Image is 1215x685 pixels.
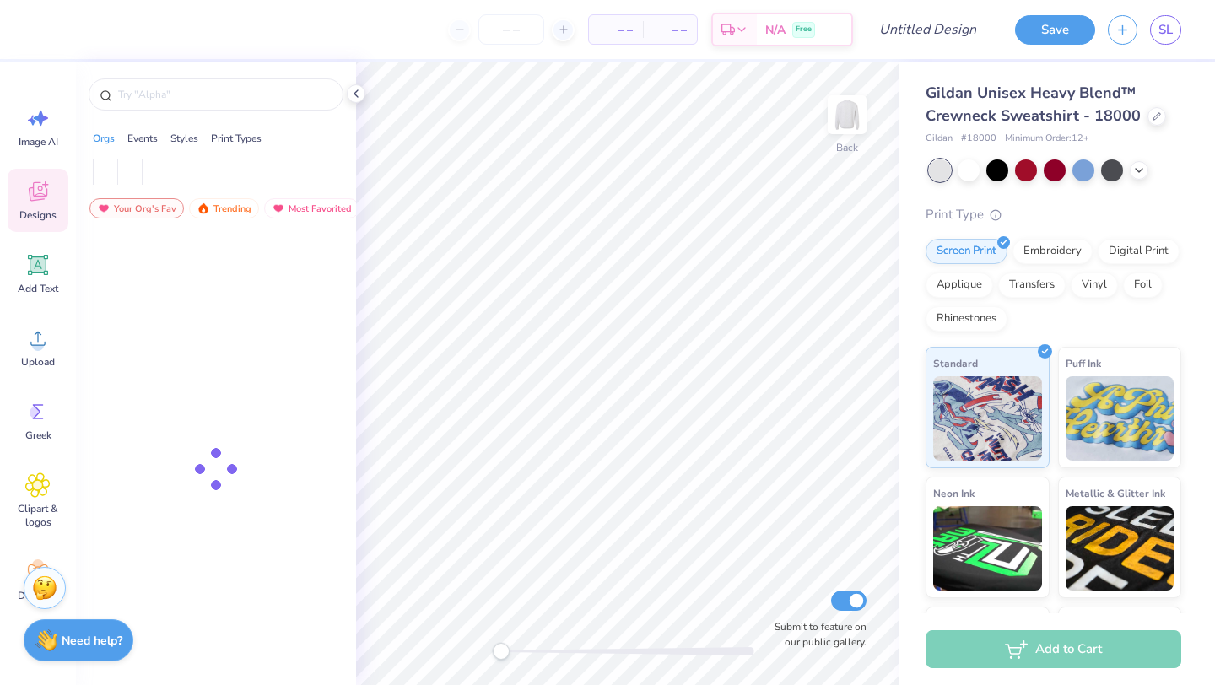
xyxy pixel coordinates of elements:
span: Add Text [18,282,58,295]
span: Clipart & logos [10,502,66,529]
span: N/A [765,21,786,39]
div: Foil [1123,272,1163,298]
input: – – [478,14,544,45]
span: Greek [25,429,51,442]
div: Embroidery [1012,239,1093,264]
div: Orgs [93,131,115,146]
span: Gildan [926,132,953,146]
div: Your Org's Fav [89,198,184,218]
span: Designs [19,208,57,222]
span: Puff Ink [1066,354,1101,372]
div: Vinyl [1071,272,1118,298]
img: Standard [933,376,1042,461]
span: Image AI [19,135,58,148]
img: Back [830,98,864,132]
span: – – [599,21,633,39]
span: Decorate [18,589,58,602]
div: Styles [170,131,198,146]
img: trending.gif [197,202,210,214]
div: Digital Print [1098,239,1180,264]
span: Gildan Unisex Heavy Blend™ Crewneck Sweatshirt - 18000 [926,83,1141,126]
input: Try "Alpha" [116,86,332,103]
img: Puff Ink [1066,376,1174,461]
span: – – [653,21,687,39]
div: Accessibility label [493,643,510,660]
div: Print Type [926,205,1181,224]
img: Neon Ink [933,506,1042,591]
img: most_fav.gif [97,202,111,214]
input: Untitled Design [866,13,990,46]
span: Metallic & Glitter Ink [1066,484,1165,502]
span: Upload [21,355,55,369]
div: Rhinestones [926,306,1007,332]
span: Standard [933,354,978,372]
div: Applique [926,272,993,298]
div: Print Types [211,131,262,146]
img: most_fav.gif [272,202,285,214]
span: SL [1158,20,1173,40]
a: SL [1150,15,1181,45]
span: Free [796,24,812,35]
label: Submit to feature on our public gallery. [765,619,867,650]
span: Neon Ink [933,484,975,502]
span: Minimum Order: 12 + [1005,132,1089,146]
div: Trending [189,198,259,218]
div: Events [127,131,158,146]
div: Transfers [998,272,1066,298]
button: Save [1015,15,1095,45]
img: Metallic & Glitter Ink [1066,506,1174,591]
div: Screen Print [926,239,1007,264]
div: Back [836,140,858,155]
strong: Need help? [62,633,122,649]
span: # 18000 [961,132,996,146]
div: Most Favorited [264,198,359,218]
